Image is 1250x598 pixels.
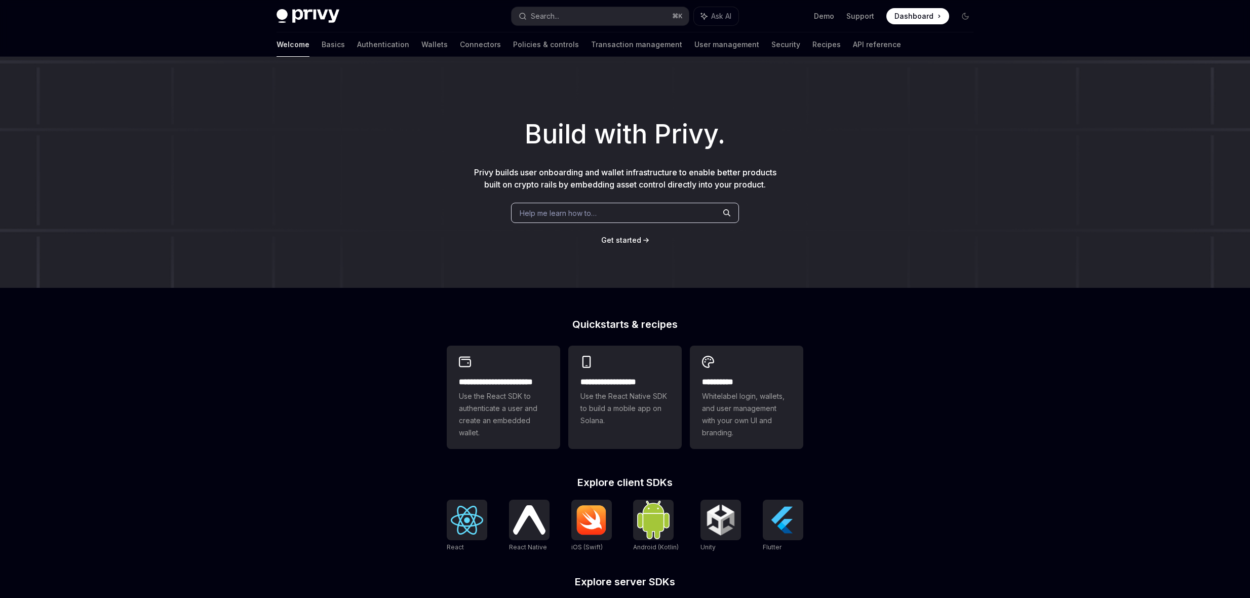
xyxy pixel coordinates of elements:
span: Android (Kotlin) [633,543,679,551]
img: Flutter [767,504,799,536]
a: **** **** **** ***Use the React Native SDK to build a mobile app on Solana. [568,346,682,449]
a: Recipes [812,32,841,57]
span: iOS (Swift) [571,543,603,551]
span: React Native [509,543,547,551]
a: Basics [322,32,345,57]
a: React NativeReact Native [509,500,550,552]
img: React [451,506,483,535]
span: React [447,543,464,551]
a: **** *****Whitelabel login, wallets, and user management with your own UI and branding. [690,346,803,449]
img: Unity [705,504,737,536]
a: Connectors [460,32,501,57]
h2: Quickstarts & recipes [447,319,803,329]
span: Help me learn how to… [520,208,597,218]
a: FlutterFlutter [763,500,803,552]
span: Use the React Native SDK to build a mobile app on Solana. [580,390,670,427]
a: Wallets [421,32,448,57]
span: Unity [700,543,716,551]
span: Ask AI [711,11,731,21]
a: Security [771,32,800,57]
button: Search...⌘K [512,7,689,25]
a: Demo [814,11,834,21]
h2: Explore client SDKs [447,477,803,488]
span: Dashboard [894,11,933,21]
span: Whitelabel login, wallets, and user management with your own UI and branding. [702,390,791,439]
img: React Native [513,505,545,534]
h2: Explore server SDKs [447,577,803,587]
span: Flutter [763,543,782,551]
span: Privy builds user onboarding and wallet infrastructure to enable better products built on crypto ... [474,167,776,190]
a: Authentication [357,32,409,57]
a: User management [694,32,759,57]
a: UnityUnity [700,500,741,552]
img: dark logo [277,9,339,23]
div: Search... [531,10,559,22]
a: Policies & controls [513,32,579,57]
a: API reference [853,32,901,57]
img: Android (Kotlin) [637,501,670,539]
a: Support [846,11,874,21]
a: Android (Kotlin)Android (Kotlin) [633,500,679,552]
span: ⌘ K [672,12,683,20]
a: Welcome [277,32,309,57]
a: ReactReact [447,500,487,552]
a: Get started [601,235,641,245]
span: Use the React SDK to authenticate a user and create an embedded wallet. [459,390,548,439]
button: Toggle dark mode [957,8,973,24]
a: iOS (Swift)iOS (Swift) [571,500,612,552]
a: Transaction management [591,32,682,57]
button: Ask AI [694,7,738,25]
img: iOS (Swift) [575,505,608,535]
a: Dashboard [886,8,949,24]
h1: Build with Privy. [16,115,1234,154]
span: Get started [601,236,641,244]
